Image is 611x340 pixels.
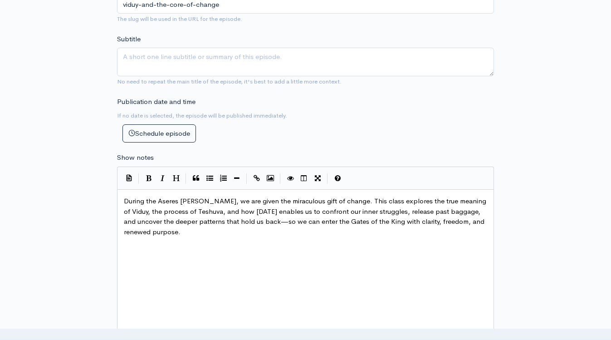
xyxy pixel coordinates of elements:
[142,172,156,185] button: Bold
[230,172,244,185] button: Insert Horizontal Line
[216,172,230,185] button: Numbered List
[156,172,169,185] button: Italic
[117,112,287,119] small: If no date is selected, the episode will be published immediately.
[138,173,139,184] i: |
[280,173,281,184] i: |
[124,197,488,236] span: During the Aseres [PERSON_NAME], we are given the miraculous gift of change. This class explores ...
[331,172,344,185] button: Markdown Guide
[284,172,297,185] button: Toggle Preview
[264,172,277,185] button: Insert Image
[122,124,196,143] button: Schedule episode
[327,173,328,184] i: |
[297,172,311,185] button: Toggle Side by Side
[169,172,183,185] button: Heading
[117,97,196,107] label: Publication date and time
[117,34,141,44] label: Subtitle
[250,172,264,185] button: Create Link
[246,173,247,184] i: |
[122,171,136,185] button: Insert Show Notes Template
[189,172,203,185] button: Quote
[311,172,324,185] button: Toggle Fullscreen
[203,172,216,185] button: Generic List
[117,153,154,163] label: Show notes
[117,78,342,85] small: No need to repeat the main title of the episode, it's best to add a little more context.
[117,15,242,23] small: The slug will be used in the URL for the episode.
